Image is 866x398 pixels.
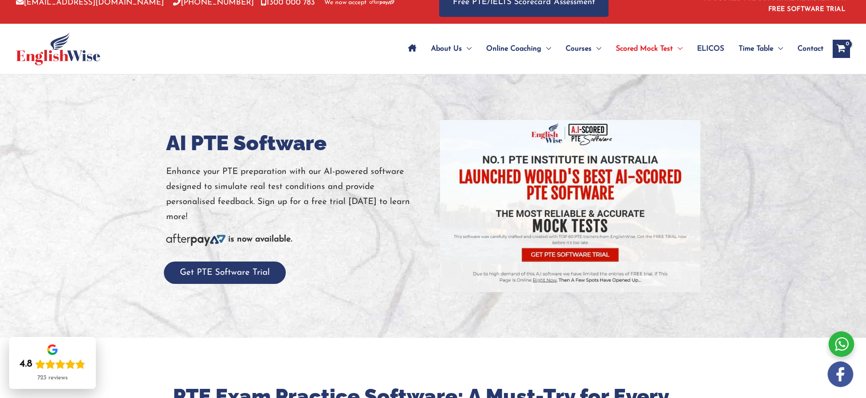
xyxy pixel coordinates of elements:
[673,33,682,65] span: Menu Toggle
[166,234,226,246] img: Afterpay-Logo
[228,235,292,244] b: is now available.
[566,33,592,65] span: Courses
[731,33,790,65] a: Time TableMenu Toggle
[440,120,700,292] img: pte-institute-768x508
[164,268,286,277] a: Get PTE Software Trial
[431,33,462,65] span: About Us
[609,33,690,65] a: Scored Mock TestMenu Toggle
[690,33,731,65] a: ELICOS
[541,33,551,65] span: Menu Toggle
[833,40,850,58] a: View Shopping Cart, empty
[616,33,673,65] span: Scored Mock Test
[739,33,773,65] span: Time Table
[166,164,426,225] p: Enhance your PTE preparation with our AI-powered software designed to simulate real test conditio...
[592,33,601,65] span: Menu Toggle
[798,33,824,65] span: Contact
[773,33,783,65] span: Menu Toggle
[828,361,853,387] img: white-facebook.png
[164,262,286,284] button: Get PTE Software Trial
[697,33,724,65] span: ELICOS
[790,33,824,65] a: Contact
[486,33,541,65] span: Online Coaching
[462,33,472,65] span: Menu Toggle
[424,33,479,65] a: About UsMenu Toggle
[20,358,32,371] div: 4.8
[20,358,85,371] div: Rating: 4.8 out of 5
[16,32,100,65] img: cropped-ew-logo
[558,33,609,65] a: CoursesMenu Toggle
[37,374,68,382] div: 723 reviews
[166,129,426,157] h1: AI PTE Software
[479,33,558,65] a: Online CoachingMenu Toggle
[401,33,824,65] nav: Site Navigation: Main Menu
